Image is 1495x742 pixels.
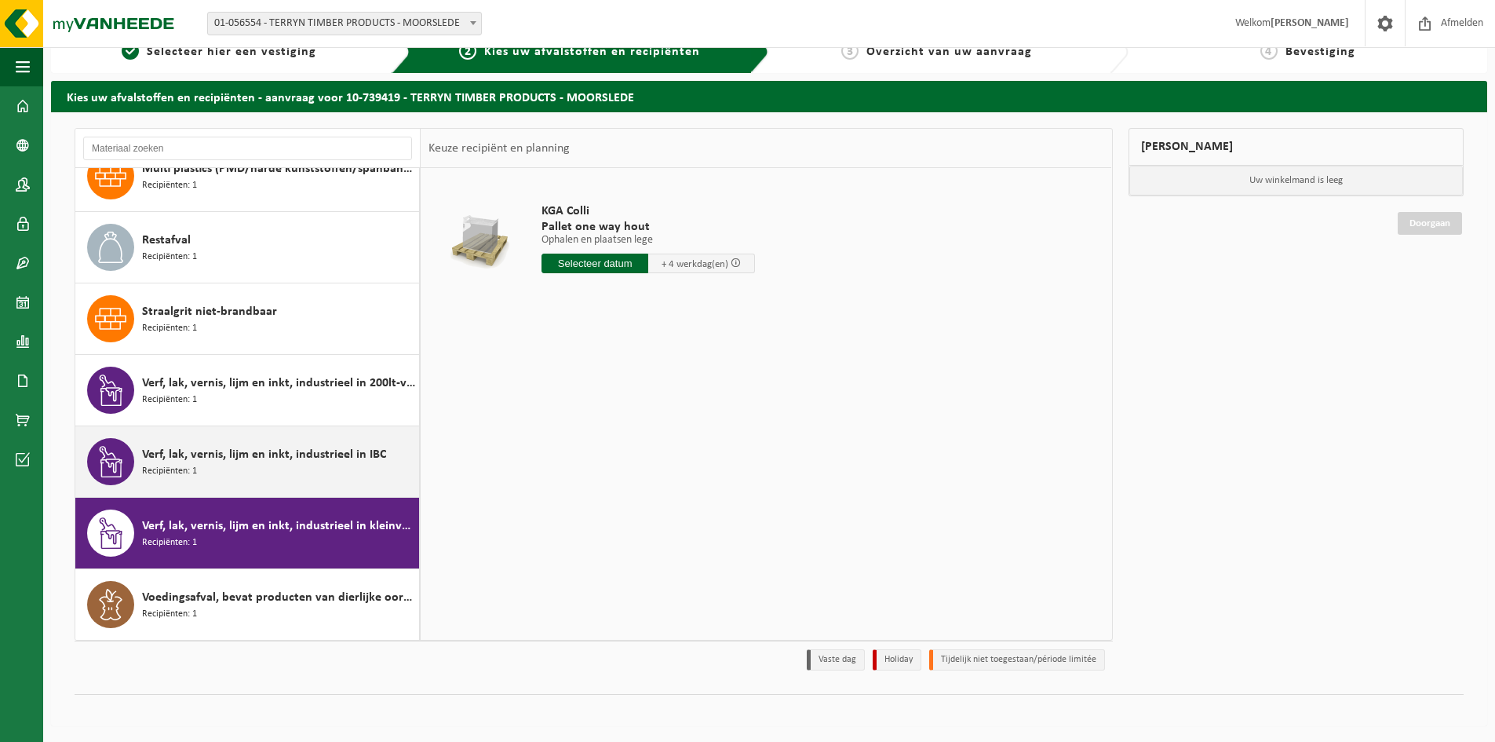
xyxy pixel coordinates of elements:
[421,129,578,168] div: Keuze recipiënt en planning
[541,254,648,273] input: Selecteer datum
[142,535,197,550] span: Recipiënten: 1
[866,46,1032,58] span: Overzicht van uw aanvraag
[51,81,1487,111] h2: Kies uw afvalstoffen en recipiënten - aanvraag voor 10-739419 - TERRYN TIMBER PRODUCTS - MOORSLEDE
[75,212,420,283] button: Restafval Recipiënten: 1
[142,445,386,464] span: Verf, lak, vernis, lijm en inkt, industrieel in IBC
[122,42,139,60] span: 1
[142,607,197,622] span: Recipiënten: 1
[142,374,415,393] span: Verf, lak, vernis, lijm en inkt, industrieel in 200lt-vat
[147,46,316,58] span: Selecteer hier een vestiging
[459,42,476,60] span: 2
[142,231,191,250] span: Restafval
[1271,17,1349,29] strong: [PERSON_NAME]
[662,259,728,269] span: + 4 werkdag(en)
[142,588,415,607] span: Voedingsafval, bevat producten van dierlijke oorsprong, onverpakt, categorie 3
[142,250,197,265] span: Recipiënten: 1
[929,649,1105,671] li: Tijdelijk niet toegestaan/période limitée
[142,464,197,479] span: Recipiënten: 1
[142,178,197,193] span: Recipiënten: 1
[484,46,700,58] span: Kies uw afvalstoffen en recipiënten
[75,141,420,212] button: Multi plastics (PMD/harde kunststoffen/spanbanden/EPS/folie naturel/folie gemengd) Recipiënten: 1
[1129,128,1464,166] div: [PERSON_NAME]
[75,569,420,640] button: Voedingsafval, bevat producten van dierlijke oorsprong, onverpakt, categorie 3 Recipiënten: 1
[1398,212,1462,235] a: Doorgaan
[75,355,420,426] button: Verf, lak, vernis, lijm en inkt, industrieel in 200lt-vat Recipiënten: 1
[841,42,859,60] span: 3
[807,649,865,671] li: Vaste dag
[208,13,481,35] span: 01-056554 - TERRYN TIMBER PRODUCTS - MOORSLEDE
[59,42,379,61] a: 1Selecteer hier een vestiging
[142,517,415,535] span: Verf, lak, vernis, lijm en inkt, industrieel in kleinverpakking
[873,649,921,671] li: Holiday
[142,159,415,178] span: Multi plastics (PMD/harde kunststoffen/spanbanden/EPS/folie naturel/folie gemengd)
[75,283,420,355] button: Straalgrit niet-brandbaar Recipiënten: 1
[1129,166,1464,196] p: Uw winkelmand is leeg
[142,302,277,321] span: Straalgrit niet-brandbaar
[207,12,482,35] span: 01-056554 - TERRYN TIMBER PRODUCTS - MOORSLEDE
[541,203,755,219] span: KGA Colli
[83,137,412,160] input: Materiaal zoeken
[541,219,755,235] span: Pallet one way hout
[75,498,420,569] button: Verf, lak, vernis, lijm en inkt, industrieel in kleinverpakking Recipiënten: 1
[1285,46,1355,58] span: Bevestiging
[1260,42,1278,60] span: 4
[541,235,755,246] p: Ophalen en plaatsen lege
[142,321,197,336] span: Recipiënten: 1
[142,393,197,408] span: Recipiënten: 1
[75,426,420,498] button: Verf, lak, vernis, lijm en inkt, industrieel in IBC Recipiënten: 1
